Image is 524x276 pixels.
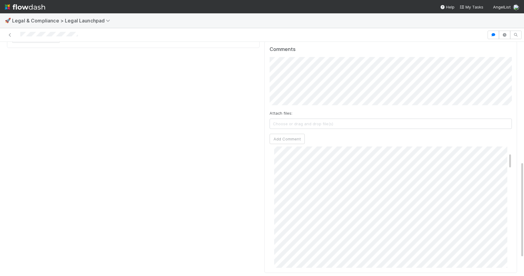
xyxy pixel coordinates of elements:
span: My Tasks [459,5,483,9]
label: Attach files: [270,110,292,116]
span: AngelList [493,5,511,9]
div: Help [440,4,455,10]
a: My Tasks [459,4,483,10]
span: Choose or drag and drop file(s) [270,119,512,129]
span: Legal & Compliance > Legal Launchpad [12,18,113,24]
img: logo-inverted-e16ddd16eac7371096b0.svg [5,2,45,12]
span: 🚀 [5,18,11,23]
h5: Comments [270,46,512,52]
button: Add Comment [270,134,305,144]
img: avatar_ba0ef937-97b0-4cb1-a734-c46f876909ef.png [513,4,519,10]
